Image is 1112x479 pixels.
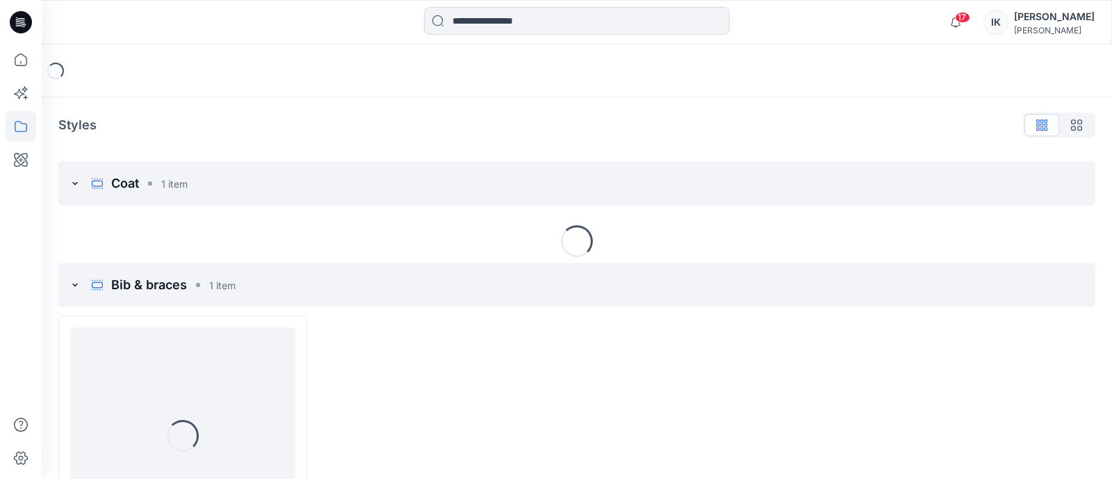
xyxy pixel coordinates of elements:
p: Bib & braces [111,275,187,295]
span: 17 [955,12,970,23]
p: 1 item [161,177,188,191]
div: IK [983,10,1008,35]
div: [PERSON_NAME] [1014,8,1095,25]
p: Styles [58,115,97,135]
div: [PERSON_NAME] [1014,25,1095,35]
p: 1 item [209,278,236,293]
p: Coat [111,174,139,193]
